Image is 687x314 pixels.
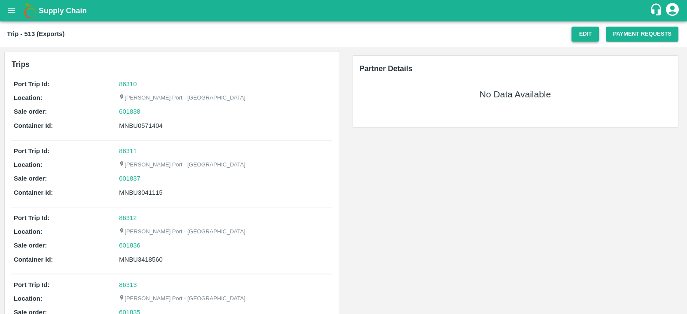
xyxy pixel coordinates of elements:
a: 601838 [119,107,140,116]
div: customer-support [650,3,665,18]
b: Location: [14,295,43,302]
b: Trips [12,60,30,69]
b: Sale order: [14,242,47,249]
a: 86311 [119,148,137,154]
b: Container Id: [14,122,53,129]
p: [PERSON_NAME] Port - [GEOGRAPHIC_DATA] [119,94,245,102]
div: MNBU0571404 [119,121,330,130]
a: Supply Chain [39,5,650,17]
b: Supply Chain [39,6,87,15]
b: Port Trip Id: [14,148,49,154]
b: Trip - 513 (Exports) [7,30,64,37]
a: 86310 [119,81,137,88]
button: open drawer [2,1,21,21]
p: [PERSON_NAME] Port - [GEOGRAPHIC_DATA] [119,161,245,169]
b: Port Trip Id: [14,281,49,288]
a: 601837 [119,174,140,183]
b: Container Id: [14,256,53,263]
span: Partner Details [359,64,413,73]
b: Location: [14,94,43,101]
b: Port Trip Id: [14,214,49,221]
b: Sale order: [14,108,47,115]
p: [PERSON_NAME] Port - [GEOGRAPHIC_DATA] [119,295,245,303]
b: Sale order: [14,175,47,182]
button: Edit [571,27,599,42]
img: logo [21,2,39,19]
b: Location: [14,161,43,168]
a: 86312 [119,214,137,221]
a: 86313 [119,281,137,288]
b: Container Id: [14,189,53,196]
p: [PERSON_NAME] Port - [GEOGRAPHIC_DATA] [119,228,245,236]
b: Port Trip Id: [14,81,49,88]
h5: No Data Available [480,88,551,100]
button: Payment Requests [606,27,678,42]
a: 601836 [119,241,140,250]
div: MNBU3041115 [119,188,330,197]
b: Location: [14,228,43,235]
div: account of current user [665,2,680,20]
div: MNBU3418560 [119,255,330,264]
